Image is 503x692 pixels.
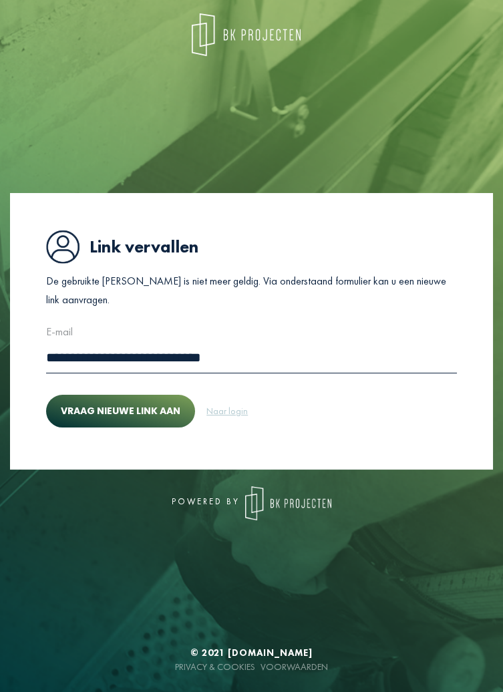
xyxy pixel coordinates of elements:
img: logo [192,13,301,56]
a: Voorwaarden [261,661,328,673]
h1: Link vervallen [46,230,457,264]
div: powered by [10,486,493,520]
img: logo [245,486,332,520]
a: Naar login [206,403,248,419]
p: De gebruikte [PERSON_NAME] is niet meer geldig. Via onderstaand formulier kan u een nieuwe link a... [46,272,457,311]
img: icon [46,230,79,264]
h6: © 2021 [DOMAIN_NAME] [10,647,493,659]
label: E-mail [46,323,73,342]
button: Vraag nieuwe link aan [46,395,195,427]
a: Privacy & cookies [175,661,255,673]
